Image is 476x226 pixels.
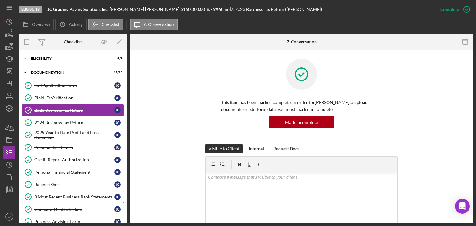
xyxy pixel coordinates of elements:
[434,3,473,15] button: Complete
[3,211,15,223] button: YA
[273,144,299,153] div: Request Docs
[22,178,124,191] a: Balance SheetJC
[19,6,42,13] div: Eligibility
[285,116,318,128] div: Mark Incomplete
[114,95,121,101] div: J C
[69,22,82,27] label: Activity
[221,99,382,113] p: This item has been marked complete. In order for [PERSON_NAME] to upload documents or edit form d...
[114,181,121,188] div: J C
[102,22,119,27] label: Checklist
[230,7,322,12] div: | 7. 2023 Business Tax Return ([PERSON_NAME])
[31,57,107,60] div: Eligibility
[22,129,124,141] a: 2025 Year to Date Profit and Loss StatementJC
[47,7,110,12] div: |
[34,182,114,187] div: Balance Sheet
[114,107,121,113] div: J C
[22,203,124,215] a: Company Debt ScheduleJC
[32,22,50,27] label: Overview
[22,104,124,116] a: 2023 Business Tax ReturnJC
[455,199,470,214] div: Open Intercom Messenger
[114,132,121,138] div: J C
[181,7,207,12] div: $150,000.00
[114,169,121,175] div: J C
[22,116,124,129] a: 2024 Business Tax ReturnJC
[34,95,114,100] div: Plaid ID Verification
[47,7,108,12] b: JC Grading Paving Solution, Inc.
[114,82,121,89] div: J C
[111,57,122,60] div: 6 / 6
[114,120,121,126] div: J C
[34,83,114,88] div: Full Application Form
[22,154,124,166] a: Credit Report AuthorizationJC
[19,19,54,30] button: Overview
[143,22,174,27] label: 7. Conversation
[22,79,124,92] a: Full Application FormJC
[34,120,114,125] div: 2024 Business Tax Return
[114,144,121,150] div: J C
[218,7,230,12] div: 60 mo
[205,144,243,153] button: Visible to Client
[130,19,178,30] button: 7. Conversation
[31,71,107,74] div: Documentation
[34,108,114,113] div: 2023 Business Tax Return
[269,116,334,128] button: Mark Incomplete
[114,194,121,200] div: J C
[114,157,121,163] div: J C
[34,157,114,162] div: Credit Report Authorization
[110,7,181,12] div: [PERSON_NAME] [PERSON_NAME] |
[34,145,114,150] div: Personal Tax Return
[34,130,114,140] div: 2025 Year to Date Profit and Loss Statement
[22,191,124,203] a: 3 Most Recent Business Bank StatementsJC
[440,3,459,15] div: Complete
[55,19,86,30] button: Activity
[34,194,114,199] div: 3 Most Recent Business Bank Statements
[111,71,122,74] div: 17 / 20
[34,170,114,175] div: Personal Financial Statement
[114,219,121,225] div: J C
[22,141,124,154] a: Personal Tax ReturnJC
[64,39,82,44] div: Checklist
[207,7,218,12] div: 8.75 %
[22,92,124,104] a: Plaid ID VerificationJC
[34,219,114,224] div: Business Advising Form
[270,144,302,153] button: Request Docs
[287,39,317,44] div: 7. Conversation
[249,144,264,153] div: Internal
[209,144,240,153] div: Visible to Client
[88,19,123,30] button: Checklist
[22,166,124,178] a: Personal Financial StatementJC
[246,144,267,153] button: Internal
[34,207,114,212] div: Company Debt Schedule
[114,206,121,212] div: J C
[7,215,11,219] text: YA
